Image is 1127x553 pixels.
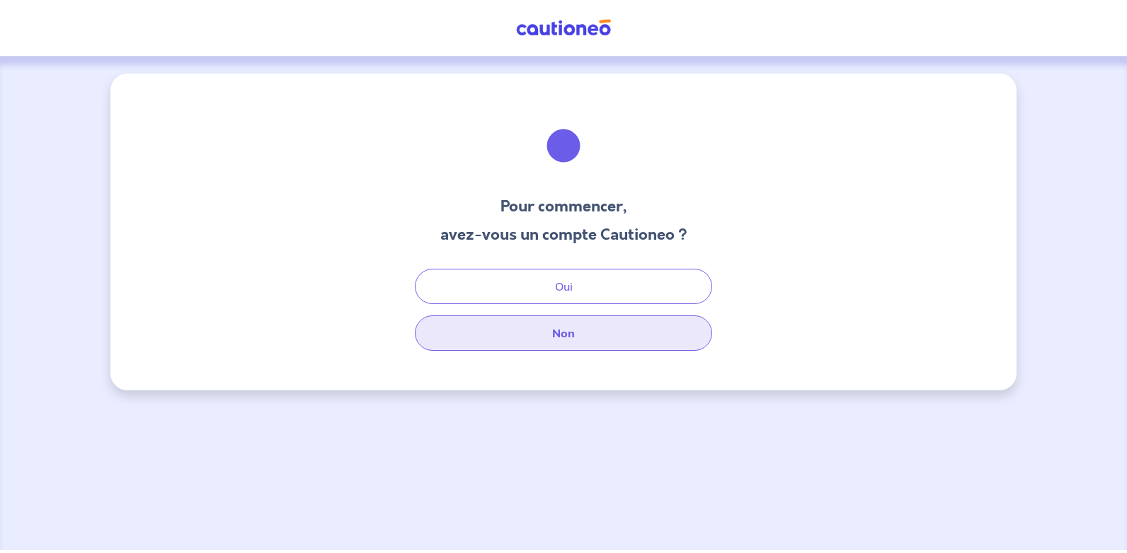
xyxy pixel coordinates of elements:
button: Oui [415,269,712,304]
h3: Pour commencer, [440,195,687,218]
button: Non [415,315,712,351]
img: illu_welcome.svg [525,107,602,184]
img: Cautioneo [510,19,617,37]
h3: avez-vous un compte Cautioneo ? [440,223,687,246]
